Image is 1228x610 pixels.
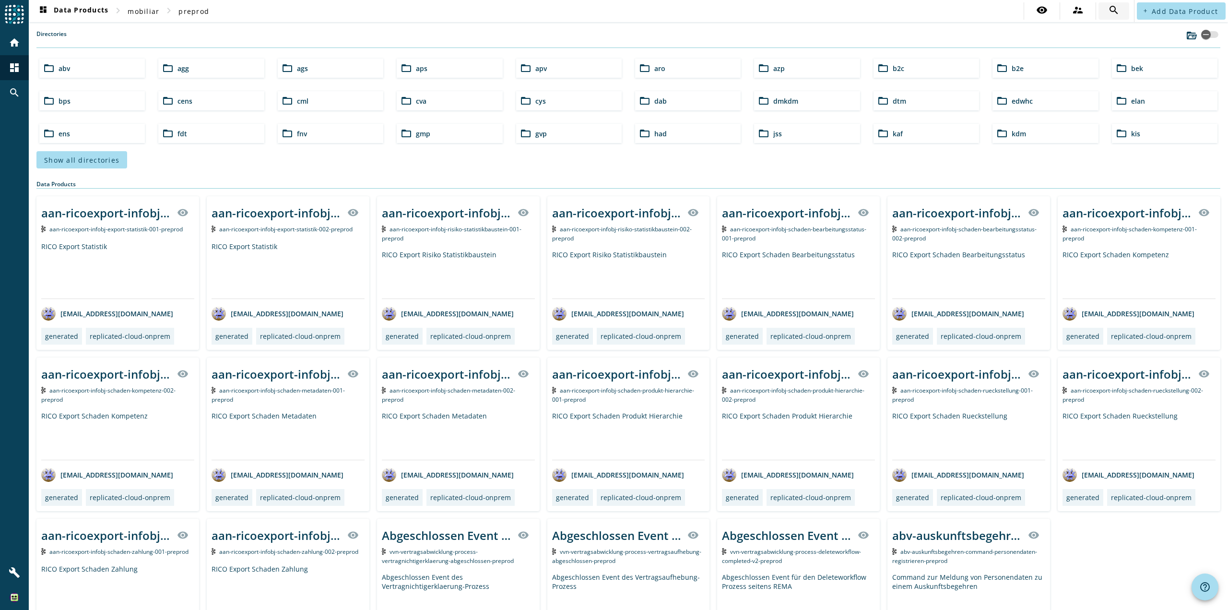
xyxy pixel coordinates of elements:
span: gmp [416,129,430,138]
span: mobiliar [128,7,159,16]
img: Kafka Topic: aan-ricoexport-infobj-risiko-statistikbaustein-001-preprod [382,226,386,232]
mat-icon: supervisor_account [1072,4,1084,16]
div: RICO Export Schaden Metadaten [382,411,535,460]
span: Kafka Topic: aan-ricoexport-infobj-schaden-zahlung-001-preprod [49,548,189,556]
mat-icon: visibility [1028,368,1039,380]
img: Kafka Topic: vvn-vertragsabwicklung-process-vertragnichtigerklaerung-abgeschlossen-preprod [382,548,386,555]
mat-icon: dashboard [9,62,20,73]
div: Abgeschlossen Event für den Deleteworkflow Prozess seitens REMA [722,527,852,543]
img: Kafka Topic: vvn-vertragsabwicklung-process-vertragsaufhebung-abgeschlossen-preprod [552,548,556,555]
div: replicated-cloud-onprem [770,493,851,502]
span: cens [177,96,192,106]
span: dtm [893,96,906,106]
div: replicated-cloud-onprem [1111,332,1192,341]
span: cva [416,96,426,106]
mat-icon: visibility [687,368,699,380]
mat-icon: visibility [858,207,869,218]
mat-icon: visibility [687,207,699,218]
img: Kafka Topic: aan-ricoexport-infobj-schaden-rueckstellung-002-preprod [1063,387,1067,394]
div: replicated-cloud-onprem [770,332,851,341]
div: Abgeschlossen Event des Vertragsaufhebung-Prozess [552,527,682,543]
div: generated [1066,493,1099,502]
div: RICO Export Schaden Bearbeitungsstatus [722,250,875,299]
img: Kafka Topic: aan-ricoexport-infobj-schaden-metadaten-001-preprod [212,387,216,394]
span: Kafka Topic: vvn-vertragsabwicklung-process-deleteworkflow-completed-v2-preprod [722,548,861,565]
mat-icon: folder_open [758,95,769,107]
div: aan-ricoexport-infobj-schaden-produkt-hierarchie-001-_stage_ [552,366,682,382]
label: Directories [36,30,67,48]
span: abv [59,64,70,73]
div: aan-ricoexport-infobj-export-statistik-001-_stage_ [41,205,171,221]
mat-icon: visibility [1028,207,1039,218]
img: Kafka Topic: aan-ricoexport-infobj-schaden-bearbeitungsstatus-002-preprod [892,226,897,232]
div: RICO Export Risiko Statistikbaustein [382,250,535,299]
div: generated [1066,332,1099,341]
mat-icon: visibility [1036,4,1048,16]
div: generated [386,332,419,341]
mat-icon: visibility [347,207,359,218]
div: aan-ricoexport-infobj-schaden-metadaten-001-_stage_ [212,366,342,382]
span: Kafka Topic: aan-ricoexport-infobj-schaden-kompetenz-001-preprod [1063,225,1197,242]
span: Kafka Topic: aan-ricoexport-infobj-schaden-metadaten-001-preprod [212,386,345,404]
div: replicated-cloud-onprem [90,332,170,341]
img: avatar [382,467,396,482]
div: aan-ricoexport-infobj-schaden-bearbeitungsstatus-001-_stage_ [722,205,852,221]
mat-icon: visibility [518,368,529,380]
div: Data Products [36,180,1220,189]
div: [EMAIL_ADDRESS][DOMAIN_NAME] [722,467,854,482]
mat-icon: folder_open [401,128,412,139]
div: [EMAIL_ADDRESS][DOMAIN_NAME] [1063,306,1194,321]
img: Kafka Topic: aan-ricoexport-infobj-schaden-metadaten-002-preprod [382,387,386,394]
img: avatar [552,306,567,321]
span: ens [59,129,70,138]
div: [EMAIL_ADDRESS][DOMAIN_NAME] [552,467,684,482]
span: fdt [177,129,187,138]
span: aro [654,64,665,73]
div: replicated-cloud-onprem [90,493,170,502]
span: Kafka Topic: vvn-vertragsabwicklung-process-vertragnichtigerklaerung-abgeschlossen-preprod [382,548,514,565]
span: Data Products [37,5,108,17]
mat-icon: folder_open [877,128,889,139]
span: Kafka Topic: aan-ricoexport-infobj-export-statistik-002-preprod [219,225,353,233]
span: Kafka Topic: aan-ricoexport-infobj-export-statistik-001-preprod [49,225,183,233]
span: Kafka Topic: aan-ricoexport-infobj-schaden-bearbeitungsstatus-002-preprod [892,225,1037,242]
img: avatar [382,306,396,321]
mat-icon: visibility [347,368,359,380]
span: fnv [297,129,307,138]
mat-icon: folder_open [520,95,531,107]
mat-icon: visibility [1198,368,1210,380]
div: RICO Export Schaden Produkt Hierarchie [552,411,705,460]
span: apv [535,64,547,73]
span: Show all directories [44,155,119,165]
span: cml [297,96,308,106]
mat-icon: visibility [858,529,869,541]
div: aan-ricoexport-infobj-schaden-kompetenz-002-_stage_ [41,366,171,382]
mat-icon: dashboard [37,5,49,17]
mat-icon: search [9,87,20,98]
img: Kafka Topic: aan-ricoexport-infobj-schaden-zahlung-001-preprod [41,548,46,555]
img: avatar [892,306,907,321]
mat-icon: folder_open [758,128,769,139]
div: aan-ricoexport-infobj-schaden-rueckstellung-001-_stage_ [892,366,1022,382]
div: aan-ricoexport-infobj-export-statistik-002-_stage_ [212,205,342,221]
span: Kafka Topic: aan-ricoexport-infobj-schaden-produkt-hierarchie-001-preprod [552,386,695,404]
mat-icon: add [1143,8,1148,13]
mat-icon: visibility [177,207,189,218]
div: replicated-cloud-onprem [941,493,1021,502]
button: Add Data Product [1137,2,1226,20]
mat-icon: folder_open [639,62,650,74]
span: b2c [893,64,904,73]
div: aan-ricoexport-infobj-risiko-statistikbaustein-002-_stage_ [552,205,682,221]
img: Kafka Topic: vvn-vertragsabwicklung-process-deleteworkflow-completed-v2-preprod [722,548,726,555]
div: [EMAIL_ADDRESS][DOMAIN_NAME] [212,467,343,482]
div: replicated-cloud-onprem [1111,493,1192,502]
img: avatar [41,467,56,482]
mat-icon: visibility [858,368,869,380]
span: Kafka Topic: aan-ricoexport-infobj-schaden-kompetenz-002-preprod [41,386,176,404]
div: [EMAIL_ADDRESS][DOMAIN_NAME] [212,306,343,321]
span: kaf [893,129,903,138]
span: cys [535,96,546,106]
mat-icon: visibility [1028,529,1039,541]
div: RICO Export Schaden Rueckstellung [1063,411,1216,460]
span: Kafka Topic: aan-ricoexport-infobj-schaden-rueckstellung-001-preprod [892,386,1033,404]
